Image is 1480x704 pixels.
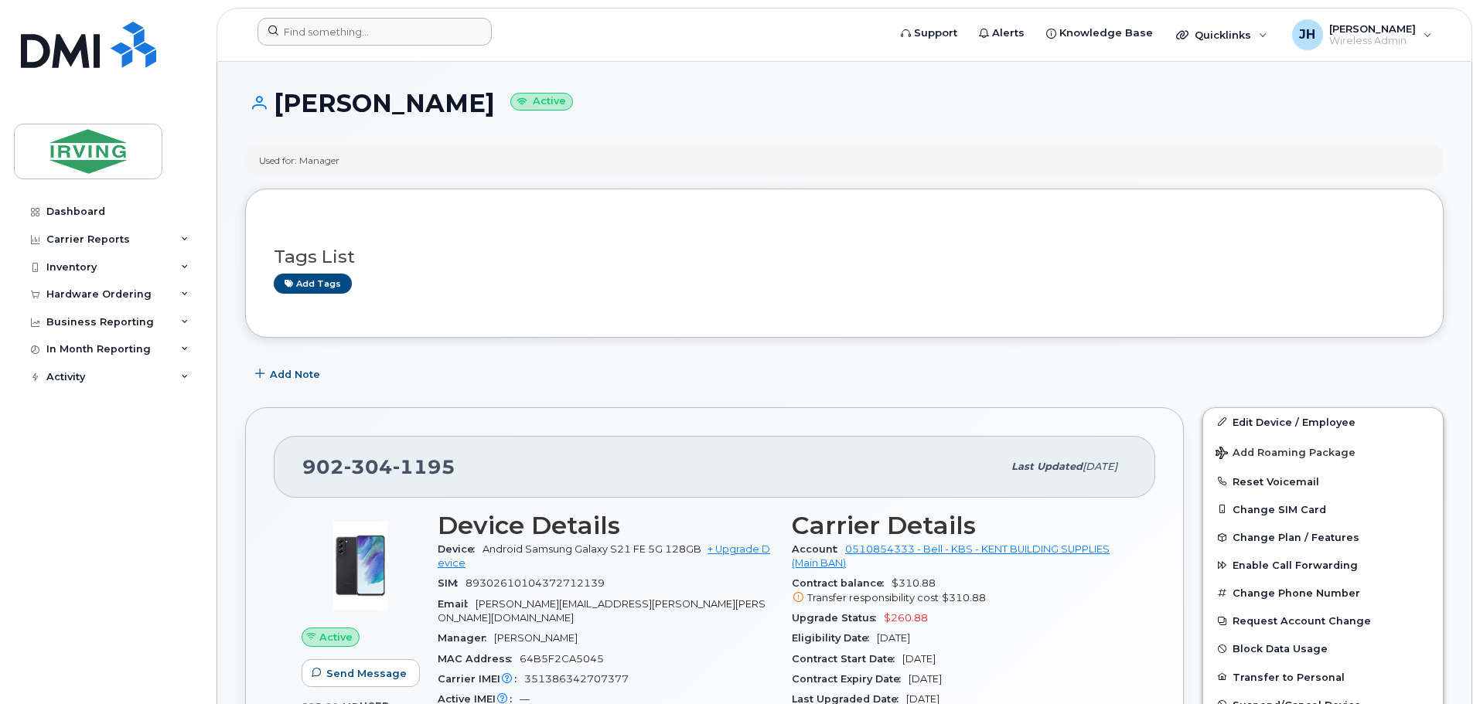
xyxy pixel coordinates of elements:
[1203,634,1443,662] button: Block Data Usage
[792,512,1127,539] h3: Carrier Details
[884,612,928,624] span: $260.88
[524,673,629,685] span: 351386342707377
[393,455,455,478] span: 1195
[1203,551,1443,579] button: Enable Call Forwarding
[1083,461,1117,472] span: [DATE]
[314,519,407,612] img: image20231002-3703462-abbrul.jpeg
[1216,447,1356,461] span: Add Roaming Package
[1203,408,1443,436] a: Edit Device / Employee
[1203,523,1443,551] button: Change Plan / Features
[1203,579,1443,607] button: Change Phone Number
[438,598,476,610] span: Email
[245,361,333,389] button: Add Note
[909,673,942,685] span: [DATE]
[1011,461,1083,472] span: Last updated
[438,512,773,539] h3: Device Details
[877,632,910,644] span: [DATE]
[302,659,420,687] button: Send Message
[344,455,393,478] span: 304
[792,653,902,665] span: Contract Start Date
[259,154,339,167] div: Used for: Manager
[1203,495,1443,523] button: Change SIM Card
[902,653,936,665] span: [DATE]
[465,577,605,589] span: 89302610104372712139
[274,247,1415,267] h3: Tags List
[438,543,483,555] span: Device
[438,673,524,685] span: Carrier IMEI
[1233,532,1359,543] span: Change Plan / Features
[319,630,353,644] span: Active
[792,577,1127,605] span: $310.88
[510,93,573,111] small: Active
[274,274,352,293] a: Add tags
[792,577,892,589] span: Contract balance
[438,632,494,644] span: Manager
[302,455,455,478] span: 902
[245,90,1444,117] h1: [PERSON_NAME]
[520,653,604,665] span: 64B5F2CA5045
[792,673,909,685] span: Contract Expiry Date
[1203,607,1443,634] button: Request Account Change
[1203,436,1443,468] button: Add Roaming Package
[438,577,465,589] span: SIM
[438,598,766,624] span: [PERSON_NAME][EMAIL_ADDRESS][PERSON_NAME][PERSON_NAME][DOMAIN_NAME]
[270,367,320,382] span: Add Note
[1203,468,1443,495] button: Reset Voicemail
[792,632,877,644] span: Eligibility Date
[1233,559,1358,571] span: Enable Call Forwarding
[483,543,701,555] span: Android Samsung Galaxy S21 FE 5G 128GB
[494,632,578,644] span: [PERSON_NAME]
[807,592,939,604] span: Transfer responsibility cost
[792,543,1110,569] a: 0510854333 - Bell - KBS - KENT BUILDING SUPPLIES (Main BAN)
[792,612,884,624] span: Upgrade Status
[326,666,407,681] span: Send Message
[438,653,520,665] span: MAC Address
[1203,663,1443,691] button: Transfer to Personal
[942,592,986,604] span: $310.88
[792,543,845,555] span: Account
